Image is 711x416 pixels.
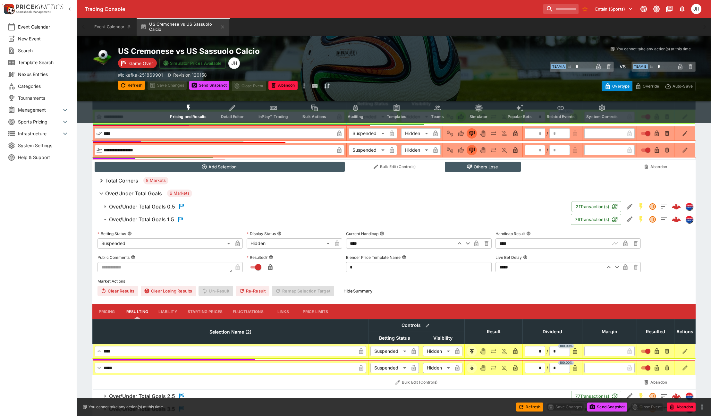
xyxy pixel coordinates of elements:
p: Game Over [129,60,153,67]
span: Bulk Actions [302,114,326,119]
span: Categories [18,83,69,89]
p: Public Comments [97,255,130,260]
div: Hidden [423,346,452,356]
img: lclkafka [686,203,693,210]
button: SGM Enabled [635,201,647,212]
button: Select Tenant [591,4,637,14]
span: 100.00% [558,344,574,349]
div: Jordan Hughes [691,4,701,14]
button: Handicap Result [526,231,531,236]
div: / [546,348,548,355]
button: Send Snapshot [587,403,627,412]
button: Totals [658,201,670,212]
button: Edit Detail [624,201,635,212]
p: Current Handicap [346,231,378,236]
button: US Cremonese vs US Sassuolo Calcio [137,18,229,36]
span: Mark an event as closed and abandoned. [268,82,297,88]
span: 8 Markets [143,177,168,184]
img: PriceKinetics [16,4,63,9]
span: Mark an event as closed and abandoned. [667,403,696,410]
button: Abandon [667,403,696,412]
span: Related Events [547,114,575,119]
p: Betting Status [97,231,126,236]
button: H/C [467,363,477,373]
span: Management [18,106,61,113]
div: lclkafka [685,216,693,223]
button: SGM Enabled [635,214,647,225]
button: Simulator Prices Available [159,58,226,69]
span: Detail Editor [221,114,244,119]
p: Override [643,83,659,89]
div: Event type filters [165,100,623,123]
button: Documentation [664,3,675,15]
span: New Event [18,35,69,42]
img: logo-cerberus--red.svg [672,215,681,224]
button: more [698,403,706,411]
button: Bulk Edit (Controls) [370,377,463,387]
button: Overtype [602,81,632,91]
button: Not Set [445,128,455,139]
img: Sportsbook Management [16,11,51,13]
button: Connected to PK [638,3,649,15]
span: 6 Markets [167,190,192,197]
h6: Over/Under Total Goals 2.5 [109,393,175,400]
button: Refresh [118,81,145,90]
span: Infrastructure [18,130,61,137]
button: Abandon [268,81,297,90]
div: Hidden [401,145,430,155]
div: 830201c1-ec54-4b79-bcf7-7c39e6636158 [672,215,681,224]
a: efd78c3e-2de2-4cc0-86ef-839fe1f3f79c [670,200,683,213]
h2: Copy To Clipboard [118,46,407,56]
p: Copy To Clipboard [118,72,163,78]
button: 76Transaction(s) [571,214,621,225]
span: Search [18,47,69,54]
h6: Over/Under Total Goals 1.5 [109,216,174,223]
th: Resulted [637,319,674,344]
button: Lose [467,145,477,155]
button: Auto-Save [662,81,696,91]
p: Live Bet Delay [495,255,522,260]
button: Clear Results [97,286,138,296]
button: Suspended [647,390,658,402]
span: Help & Support [18,154,69,161]
button: Jordan Hughes [689,2,703,16]
button: Push [488,145,499,155]
span: Team B [633,64,648,69]
div: Hidden [247,238,332,249]
button: Price Limits [298,304,334,319]
button: Over/Under Total Goals 1.5 [92,213,571,226]
div: Jordan Hughes [228,57,240,69]
span: Pricing and Results [170,114,207,119]
span: Nexus Entities [18,71,69,78]
button: Refresh [516,403,543,412]
button: Links [269,304,298,319]
button: Notifications [676,3,688,15]
h6: Over/Under Total Goals [105,190,162,197]
button: HideSummary [340,286,376,296]
button: Live Bet Delay [523,255,528,259]
th: Margin [582,319,637,344]
button: Not Set [445,145,455,155]
button: Void [478,128,488,139]
button: Blender Price Template Name [402,255,406,259]
button: Eliminated In Play [499,346,510,356]
button: Others Lose [445,162,521,172]
span: Teams [431,114,444,119]
button: Fluctuations [228,304,269,319]
button: Toggle light/dark mode [651,3,662,15]
p: Overtype [612,83,630,89]
button: Re-Result [236,286,269,296]
div: lclkafka [685,392,693,400]
span: Template Search [18,59,69,66]
button: Clear Losing Results [141,286,196,296]
div: Hidden [401,128,430,139]
button: Void [478,363,488,373]
button: SGM Enabled [635,390,647,402]
button: Public Comments [131,255,135,259]
span: System Controls [586,114,618,119]
img: lclkafka [686,393,693,400]
button: 21Transaction(s) [571,201,621,212]
span: System Settings [18,142,69,149]
button: Resulted? [269,255,273,259]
